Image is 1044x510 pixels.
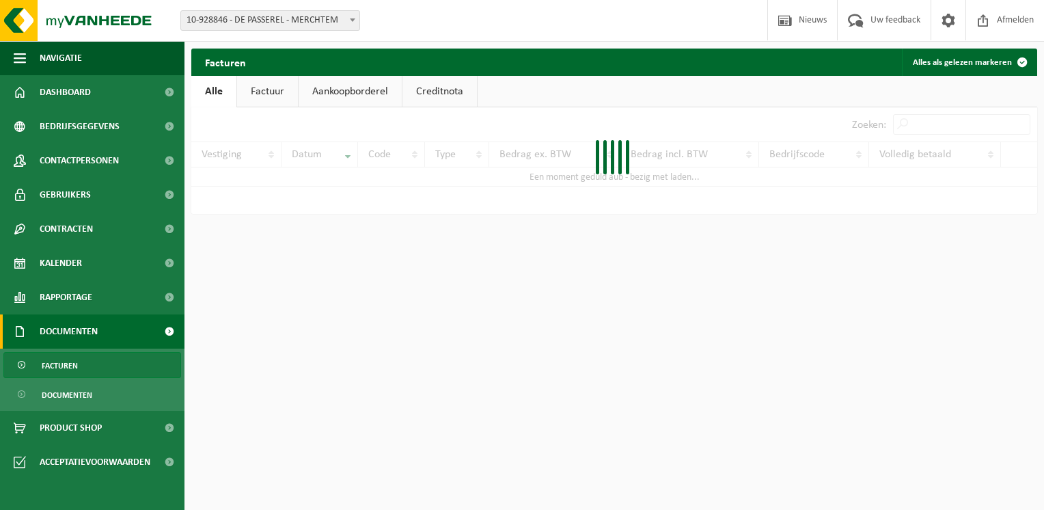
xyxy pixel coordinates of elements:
span: Facturen [42,353,78,379]
span: Product Shop [40,411,102,445]
span: Dashboard [40,75,91,109]
span: Bedrijfsgegevens [40,109,120,144]
span: Gebruikers [40,178,91,212]
span: Kalender [40,246,82,280]
span: Contracten [40,212,93,246]
span: 10-928846 - DE PASSEREL - MERCHTEM [180,10,360,31]
a: Creditnota [402,76,477,107]
a: Alle [191,76,236,107]
span: Rapportage [40,280,92,314]
span: 10-928846 - DE PASSEREL - MERCHTEM [181,11,359,30]
a: Factuur [237,76,298,107]
span: Documenten [40,314,98,349]
span: Acceptatievoorwaarden [40,445,150,479]
span: Navigatie [40,41,82,75]
button: Alles als gelezen markeren [902,49,1036,76]
h2: Facturen [191,49,260,75]
span: Documenten [42,382,92,408]
span: Contactpersonen [40,144,119,178]
a: Aankoopborderel [299,76,402,107]
a: Documenten [3,381,181,407]
a: Facturen [3,352,181,378]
